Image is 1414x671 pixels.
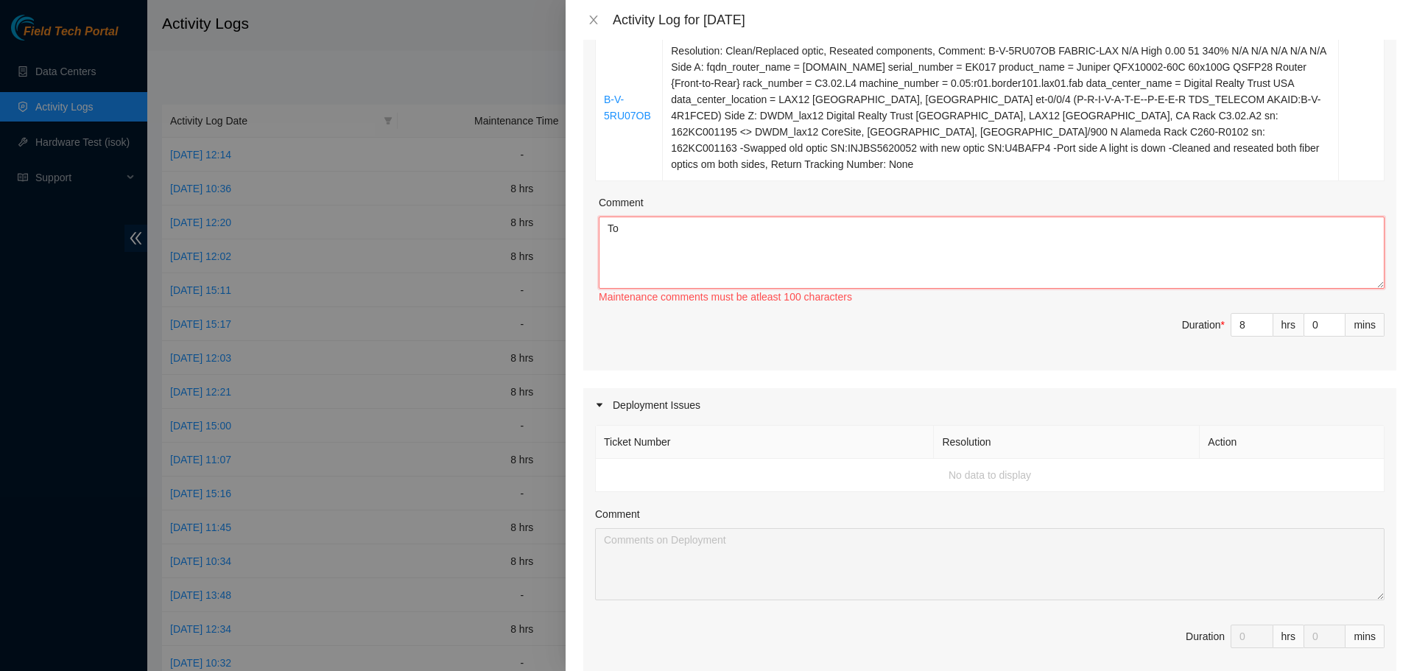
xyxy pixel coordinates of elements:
[596,459,1385,492] td: No data to display
[1346,313,1385,337] div: mins
[595,401,604,410] span: caret-right
[599,217,1385,289] textarea: Comment
[599,289,1385,305] div: Maintenance comments must be atleast 100 characters
[1346,625,1385,648] div: mins
[1182,317,1225,333] div: Duration
[595,528,1385,600] textarea: Comment
[1273,313,1304,337] div: hrs
[604,94,651,122] a: B-V-5RU07OB
[588,14,599,26] span: close
[613,12,1396,28] div: Activity Log for [DATE]
[599,194,644,211] label: Comment
[663,35,1339,181] td: Resolution: Clean/Replaced optic, Reseated components, Comment: B-V-5RU07OB FABRIC-LAX N/A High 0...
[583,13,604,27] button: Close
[934,426,1200,459] th: Resolution
[583,388,1396,422] div: Deployment Issues
[1186,628,1225,644] div: Duration
[1273,625,1304,648] div: hrs
[595,506,640,522] label: Comment
[596,426,934,459] th: Ticket Number
[1200,426,1385,459] th: Action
